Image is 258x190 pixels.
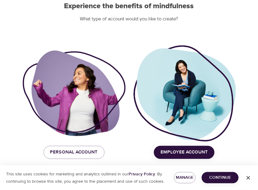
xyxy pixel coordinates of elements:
span: Employee Account [161,148,208,156]
p: What type of account would you like to create? [23,16,236,23]
button: Continue [202,172,239,183]
h2: Experience the benefits of mindfulness [23,2,236,11]
button: Manage [174,172,195,183]
a: Privacy Policy [129,171,155,177]
span: Manage [179,174,190,181]
span: Continue [207,174,234,181]
button: Personal Account [44,146,104,159]
button: Employee Account [154,146,214,159]
span: Personal Account [50,148,98,156]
